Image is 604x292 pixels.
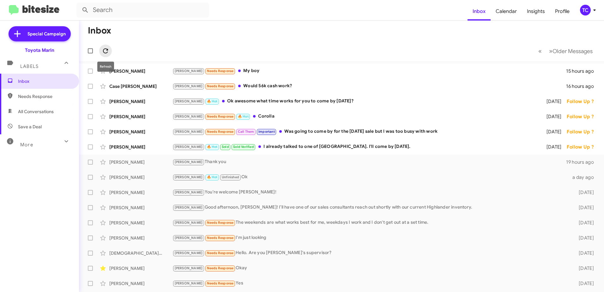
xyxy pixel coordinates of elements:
span: Sold Verified [233,145,254,149]
div: Toyota Marin [25,47,54,53]
div: a day ago [569,174,599,180]
div: Corolla [172,113,538,120]
span: [PERSON_NAME] [175,281,203,285]
span: Needs Response [18,93,72,100]
span: « [538,47,542,55]
button: Next [545,45,596,58]
a: Calendar [491,2,522,21]
span: Needs Response [207,251,234,255]
span: [PERSON_NAME] [175,130,203,134]
div: [DATE] [569,235,599,241]
span: Call Them [238,130,254,134]
div: [PERSON_NAME] [109,280,172,287]
span: More [20,142,33,148]
span: [PERSON_NAME] [175,84,203,88]
div: Follow Up ? [567,129,599,135]
span: [PERSON_NAME] [175,175,203,179]
span: [PERSON_NAME] [175,221,203,225]
a: Special Campaign [9,26,71,41]
div: [PERSON_NAME] [109,113,172,120]
div: [PERSON_NAME] [109,98,172,105]
span: Needs Response [207,236,234,240]
div: Hello. Are you [PERSON_NAME]'s supervisor? [172,249,569,257]
div: Ok awesome what time works for you to come by [DATE]? [172,98,538,105]
div: [PERSON_NAME] [109,174,172,180]
span: Unfinished [222,175,239,179]
div: [DATE] [569,204,599,211]
button: Previous [535,45,546,58]
div: Okay [172,265,569,272]
span: Needs Response [207,221,234,225]
span: [PERSON_NAME] [175,99,203,103]
span: Inbox [18,78,72,84]
div: You're welcome [PERSON_NAME]! [172,189,569,196]
div: Ok [172,173,569,181]
div: 16 hours ago [566,83,599,89]
span: Needs Response [207,69,234,73]
span: » [549,47,553,55]
span: 🔥 Hot [207,145,218,149]
div: Follow Up ? [567,113,599,120]
div: My boy [172,67,566,75]
div: [PERSON_NAME] [109,68,172,74]
span: [PERSON_NAME] [175,251,203,255]
div: [DATE] [569,265,599,271]
div: [DATE] [569,189,599,196]
div: I'm just looking [172,234,569,241]
span: Older Messages [553,48,593,55]
div: Follow Up ? [567,144,599,150]
button: TC [575,5,597,15]
div: [PERSON_NAME] [109,144,172,150]
a: Insights [522,2,550,21]
div: I already talked to one of [GEOGRAPHIC_DATA]. I'll come by [DATE]. [172,143,538,150]
div: [PERSON_NAME] [109,129,172,135]
span: Important [258,130,275,134]
a: Profile [550,2,575,21]
div: [PERSON_NAME] [109,189,172,196]
span: [PERSON_NAME] [175,69,203,73]
span: Needs Response [207,266,234,270]
span: Needs Response [207,114,234,119]
span: [PERSON_NAME] [175,160,203,164]
span: [PERSON_NAME] [175,114,203,119]
span: All Conversations [18,108,54,115]
div: [DATE] [538,129,567,135]
span: Sold [222,145,229,149]
div: [DATE] [538,144,567,150]
span: 🔥 Hot [238,114,249,119]
span: [PERSON_NAME] [175,145,203,149]
div: [PERSON_NAME] [109,204,172,211]
div: 19 hours ago [566,159,599,165]
div: Case [PERSON_NAME] [109,83,172,89]
span: Needs Response [207,130,234,134]
a: Inbox [468,2,491,21]
div: Yes [172,280,569,287]
span: Save a Deal [18,124,42,130]
div: [DATE] [569,280,599,287]
div: [PERSON_NAME] [109,220,172,226]
div: Good afternoon, [PERSON_NAME]! I’ll have one of our sales consultants reach out shortly with our ... [172,204,569,211]
span: [PERSON_NAME] [175,236,203,240]
div: [DATE] [569,220,599,226]
div: Follow Up ? [567,98,599,105]
span: [PERSON_NAME] [175,190,203,194]
span: 🔥 Hot [207,175,218,179]
div: Was going to come by for the [DATE] sale but I was too busy with work [172,128,538,135]
nav: Page navigation example [535,45,596,58]
div: [DATE] [538,113,567,120]
span: Special Campaign [27,31,66,37]
div: 15 hours ago [566,68,599,74]
div: Thank you [172,158,566,166]
div: [DATE] [538,98,567,105]
span: Labels [20,64,39,69]
div: TC [580,5,591,15]
h1: Inbox [88,26,111,36]
div: Would 56k cash work? [172,82,566,90]
span: 🔥 Hot [207,99,218,103]
div: [PERSON_NAME] [109,235,172,241]
span: [PERSON_NAME] [175,205,203,210]
span: Needs Response [207,281,234,285]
